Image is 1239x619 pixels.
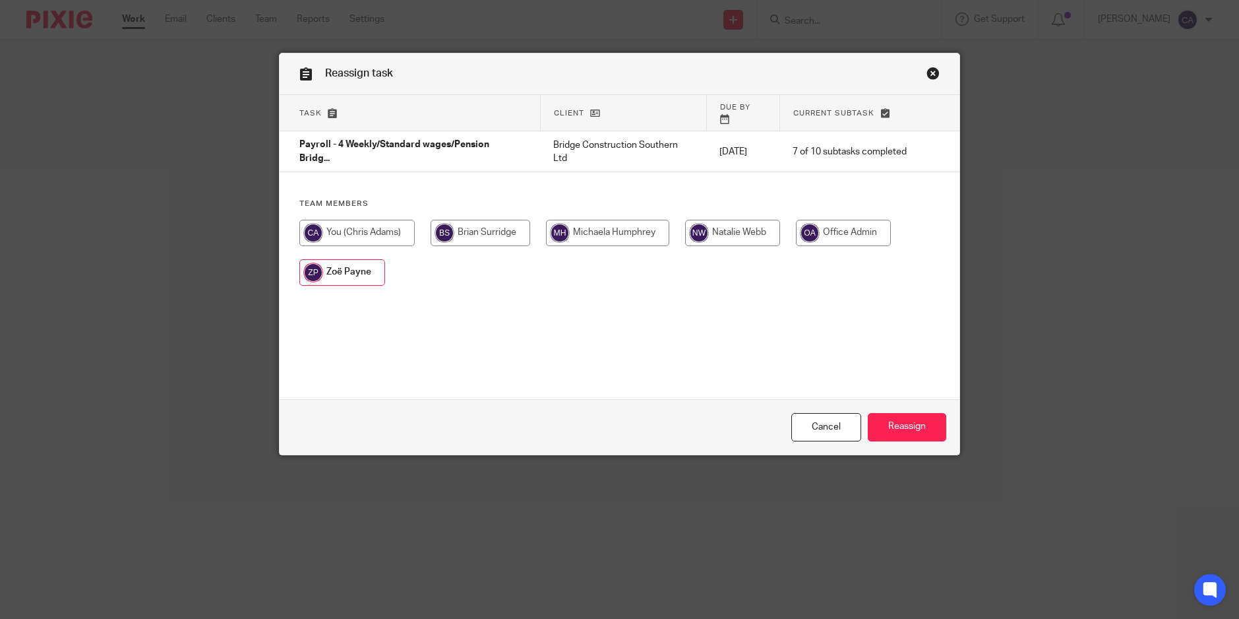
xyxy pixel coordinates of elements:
[926,67,940,84] a: Close this dialog window
[779,131,920,172] td: 7 of 10 subtasks completed
[719,145,766,158] p: [DATE]
[299,141,489,164] span: Payroll - 4 Weekly/Standard wages/Pension Bridg...
[793,110,874,117] span: Current subtask
[325,68,393,79] span: Reassign task
[299,199,940,209] h4: Team members
[553,139,693,166] p: Bridge Construction Southern Ltd
[554,110,584,117] span: Client
[720,104,750,111] span: Due by
[299,110,322,117] span: Task
[791,413,861,441] a: Close this dialog window
[868,413,946,441] input: Reassign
